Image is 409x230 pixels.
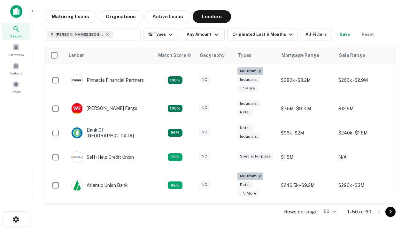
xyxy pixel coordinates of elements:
button: 12 Types [143,28,177,41]
td: $290k - $3M [335,169,393,202]
div: Self-help Credit Union [71,151,134,163]
button: Maturing Loans [45,10,96,23]
div: Matching Properties: 26, hasApolloMatch: undefined [168,76,182,84]
td: N/A [335,145,393,169]
div: Retail [237,181,253,188]
td: $1.5M [278,145,335,169]
img: picture [72,103,82,114]
div: Industrial [237,76,260,83]
td: $260k - $2.9M [335,64,393,96]
span: [PERSON_NAME][GEOGRAPHIC_DATA], [GEOGRAPHIC_DATA] [56,32,104,37]
div: NC [199,104,210,111]
button: Reset [358,28,378,41]
div: Originated Last 6 Months [232,31,295,38]
a: Contacts [2,60,30,77]
div: NC [199,181,210,188]
a: Borrowers [2,41,30,58]
div: Capitalize uses an advanced AI algorithm to match your search with the best lender. The match sco... [158,52,191,59]
th: Lender [65,46,154,64]
th: Capitalize uses an advanced AI algorithm to match your search with the best lender. The match sco... [154,46,196,64]
img: picture [72,180,82,191]
td: $380k - $3.2M [278,64,335,96]
div: Retail [237,109,253,116]
div: NC [199,153,210,160]
div: Mortgage Range [282,51,319,59]
div: Lender [69,51,84,59]
th: Types [234,46,278,64]
div: Matching Properties: 15, hasApolloMatch: undefined [168,105,182,112]
div: 50 [321,207,337,216]
th: Sale Range [335,46,393,64]
td: $7.5M - $914M [278,96,335,121]
button: Any Amount [180,28,225,41]
div: [PERSON_NAME] Fargo [71,103,137,114]
div: + 1 more [237,85,258,92]
div: NC [199,76,210,83]
button: Save your search to get updates of matches that match your search criteria. [335,28,355,41]
div: NC [199,128,210,136]
div: Matching Properties: 11, hasApolloMatch: undefined [168,153,182,161]
td: $96k - $2M [278,121,335,145]
div: Types [238,51,251,59]
div: Multifamily [237,67,263,75]
td: $246.5k - $9.2M [278,169,335,202]
div: Retail [237,124,253,132]
button: Originations [99,10,143,23]
div: Matching Properties: 10, hasApolloMatch: undefined [168,181,182,189]
div: Bank Of [GEOGRAPHIC_DATA] [71,127,148,139]
th: Geography [196,46,234,64]
div: Atlantic Union Bank [71,180,128,191]
div: Pinnacle Financial Partners [71,74,144,86]
td: $12.5M [335,96,393,121]
button: Lenders [193,10,231,23]
div: Multifamily [237,172,263,180]
span: Borrowers [8,52,24,57]
img: picture [72,127,82,138]
span: Contacts [10,71,22,76]
p: Rows per page: [284,208,319,216]
button: Go to next page [385,207,396,217]
img: picture [72,75,82,86]
div: + 3 more [237,190,259,197]
div: Sale Range [339,51,365,59]
div: Matching Properties: 14, hasApolloMatch: undefined [168,129,182,137]
td: $240k - $1.8M [335,121,393,145]
div: Industrial [237,100,260,107]
img: capitalize-icon.png [10,5,22,18]
p: 1–50 of 60 [347,208,371,216]
h6: Match Score [158,52,190,59]
a: Saved [2,78,30,96]
span: Saved [12,89,21,94]
div: Industrial [237,133,260,140]
a: Search [2,23,30,40]
button: All Filters [300,28,332,41]
div: Special Purpose [237,153,273,160]
span: Search [10,34,22,39]
img: picture [72,152,82,163]
div: Geography [200,51,225,59]
button: Originated Last 6 Months [227,28,297,41]
th: Mortgage Range [278,46,335,64]
iframe: Chat Widget [377,158,409,189]
button: Active Loans [145,10,190,23]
